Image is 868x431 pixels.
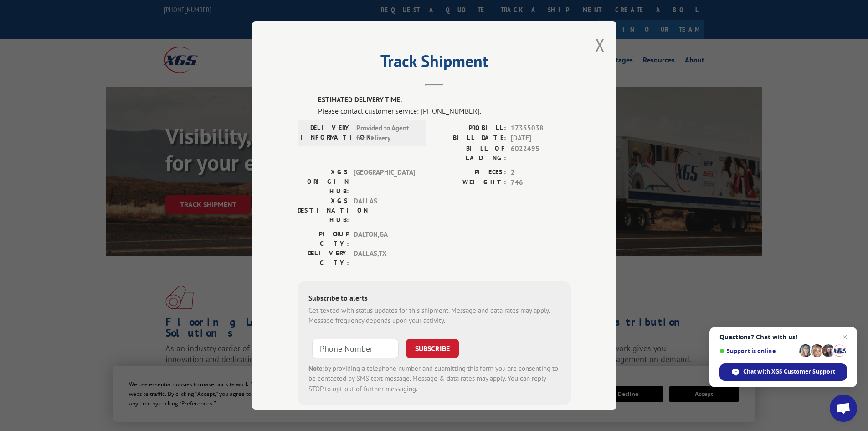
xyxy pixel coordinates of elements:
span: [GEOGRAPHIC_DATA] [354,167,415,196]
label: BILL DATE: [434,133,506,144]
label: XGS DESTINATION HUB: [298,196,349,225]
div: Chat with XGS Customer Support [719,363,847,381]
button: Close modal [595,33,605,57]
button: SUBSCRIBE [406,339,459,358]
label: XGS ORIGIN HUB: [298,167,349,196]
span: Questions? Chat with us! [719,333,847,341]
div: Get texted with status updates for this shipment. Message and data rates may apply. Message frequ... [308,306,560,326]
label: DELIVERY INFORMATION: [300,123,352,144]
span: 746 [511,177,571,188]
span: [DATE] [511,133,571,144]
label: ESTIMATED DELIVERY TIME: [318,95,571,105]
span: Chat with XGS Customer Support [743,368,835,376]
div: Please contact customer service: [PHONE_NUMBER]. [318,105,571,116]
span: Provided to Agent for Delivery [356,123,418,144]
strong: Note: [308,364,324,373]
span: DALLAS [354,196,415,225]
span: 2 [511,167,571,178]
div: by providing a telephone number and submitting this form you are consenting to be contacted by SM... [308,363,560,395]
span: 6022495 [511,144,571,163]
label: PROBILL: [434,123,506,134]
label: PIECES: [434,167,506,178]
div: Open chat [830,395,857,422]
h2: Track Shipment [298,55,571,72]
label: PICKUP CITY: [298,229,349,249]
label: BILL OF LADING: [434,144,506,163]
span: DALTON , GA [354,229,415,249]
div: Subscribe to alerts [308,292,560,306]
input: Phone Number [312,339,399,358]
span: Close chat [839,332,850,343]
span: DALLAS , TX [354,249,415,268]
span: Support is online [719,348,796,354]
label: WEIGHT: [434,177,506,188]
span: 17355038 [511,123,571,134]
label: DELIVERY CITY: [298,249,349,268]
